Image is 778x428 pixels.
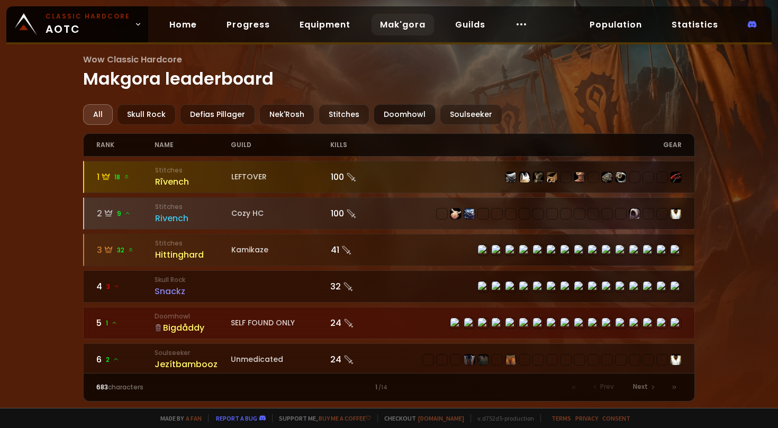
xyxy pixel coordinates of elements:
a: a fan [186,414,202,422]
img: item-2105 [464,354,475,365]
small: Skull Rock [155,275,231,285]
img: item-18500 [560,354,571,365]
a: 332 StitchesHittinghardKamikaze41 item-15338item-10399item-4249item-4831item-6557item-15331item-1... [83,234,695,266]
img: item-19120 [588,354,599,365]
img: item-16710 [533,354,544,365]
div: Hittinghard [155,248,231,261]
div: SELF FOUND ONLY [231,317,330,329]
span: Made by [154,414,202,422]
img: item-16713 [492,354,502,365]
a: [DOMAIN_NAME] [418,414,464,422]
span: 2 [106,355,119,365]
img: item-12963 [505,354,516,365]
a: 62SoulseekerJezítbamboozUnmedicated24 item-11925item-15411item-13358item-2105item-14637item-16713... [83,343,695,376]
div: Kamikaze [231,244,331,256]
div: 5 [96,316,155,330]
img: item-13340 [616,354,626,365]
span: Next [633,382,648,391]
img: item-6448 [657,172,667,183]
div: Bigdåddy [155,321,231,334]
div: Nek'Rosh [259,104,314,125]
img: item-22403 [450,208,461,219]
img: item-5976 [671,208,681,219]
div: 3 [97,243,156,257]
div: 4 [96,280,155,293]
div: 41 [331,243,390,257]
img: item-15411 [437,354,447,365]
span: Prev [600,382,614,391]
img: item-9812 [629,172,640,183]
img: item-20036 [616,208,626,219]
div: Rîvench [155,175,231,188]
img: item-13956 [505,208,516,219]
div: 32 [330,280,389,293]
div: Cozy HC [231,208,331,219]
img: item-19684 [533,208,544,219]
img: item-16712 [547,354,557,365]
img: item-6469 [671,172,681,183]
div: 24 [330,353,389,366]
img: item-18842 [643,208,654,219]
a: Home [161,14,205,35]
img: item-16711 [519,354,530,365]
img: item-3313 [533,172,544,183]
span: Wow Classic Hardcore [83,53,695,66]
div: Defias Pillager [180,104,255,125]
span: 18 [114,172,130,182]
img: item-16801 [560,208,571,219]
div: 1 [242,383,535,392]
div: Skull Rock [117,104,176,125]
div: characters [96,383,243,392]
img: item-12939 [643,354,654,365]
img: item-5107 [519,172,530,183]
img: item-17705 [629,354,640,365]
img: item-18103 [574,208,585,219]
img: item-10413 [602,172,612,183]
a: Buy me a coffee [319,414,371,422]
div: Unmedicated [231,354,330,365]
div: Snackz [155,285,231,298]
img: item-18500 [574,354,585,365]
img: item-5327 [560,172,571,183]
div: 24 [330,316,389,330]
div: 6 [96,353,155,366]
small: Stitches [155,202,231,212]
small: / 14 [378,384,387,392]
img: item-6504 [643,172,654,183]
img: item-12926 [588,208,599,219]
a: Report a bug [216,414,257,422]
a: 51DoomhowlBigdåddySELF FOUND ONLY24 item-10588item-13088item-10774item-4119item-13117item-15157it... [83,307,695,339]
div: kills [330,134,389,156]
img: item-22267 [437,208,447,219]
div: All [83,104,113,125]
div: gear [389,134,682,156]
img: item-13938 [657,208,667,219]
div: guild [231,134,330,156]
a: 29StitchesRivenchCozy HC100 item-22267item-22403item-16797item-2575item-19682item-13956item-19683... [83,197,695,230]
a: 118 StitchesRîvenchLEFTOVER100 item-1769item-5107item-3313item-14113item-5327item-11853item-14160... [83,161,695,193]
div: LEFTOVER [231,171,331,183]
a: Privacy [575,414,598,422]
img: item-14113 [547,172,557,183]
img: item-14331 [629,208,640,219]
a: Equipment [291,14,359,35]
a: Classic HardcoreAOTC [6,6,148,42]
img: item-1769 [505,172,516,183]
span: 9 [117,209,131,218]
img: item-14160 [588,172,599,183]
div: Doomhowl [374,104,436,125]
img: item-14629 [547,208,557,219]
div: Rivench [155,212,231,225]
a: 43 Skull RockSnackz32 item-10502item-12047item-14182item-9791item-6611item-9797item-6612item-6613... [83,270,695,303]
img: item-13358 [450,354,461,365]
span: v. d752d5 - production [471,414,534,422]
a: Guilds [447,14,494,35]
small: Stitches [155,239,231,248]
a: Population [581,14,650,35]
small: Classic Hardcore [46,12,130,21]
img: item-2575 [478,208,488,219]
a: Mak'gora [372,14,434,35]
img: item-5976 [671,354,681,365]
img: item-14637 [478,354,488,365]
span: Checkout [377,414,464,422]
